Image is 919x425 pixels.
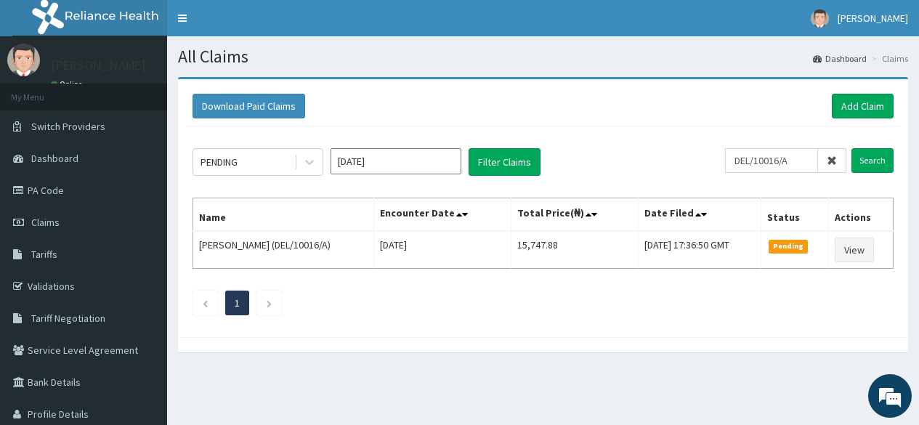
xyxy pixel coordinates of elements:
th: Encounter Date [374,198,511,232]
a: Next page [266,296,272,309]
a: Previous page [202,296,209,309]
span: Pending [769,240,809,253]
th: Name [193,198,374,232]
a: View [835,238,874,262]
th: Total Price(₦) [511,198,639,232]
th: Date Filed [639,198,761,232]
input: Search by HMO ID [725,148,818,173]
span: Switch Providers [31,120,105,133]
span: Claims [31,216,60,229]
th: Status [761,198,828,232]
h1: All Claims [178,47,908,66]
span: Tariffs [31,248,57,261]
td: [PERSON_NAME] (DEL/10016/A) [193,231,374,269]
img: User Image [811,9,829,28]
img: User Image [7,44,40,76]
span: Dashboard [31,152,78,165]
input: Search [851,148,894,173]
a: Page 1 is your current page [235,296,240,309]
span: Tariff Negotiation [31,312,105,325]
div: PENDING [201,155,238,169]
td: [DATE] 17:36:50 GMT [639,231,761,269]
td: [DATE] [374,231,511,269]
td: 15,747.88 [511,231,639,269]
a: Dashboard [813,52,867,65]
button: Filter Claims [469,148,541,176]
button: Download Paid Claims [193,94,305,118]
span: [PERSON_NAME] [838,12,908,25]
a: Add Claim [832,94,894,118]
input: Select Month and Year [331,148,461,174]
th: Actions [828,198,893,232]
p: [PERSON_NAME] [51,59,146,72]
li: Claims [868,52,908,65]
a: Online [51,79,86,89]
